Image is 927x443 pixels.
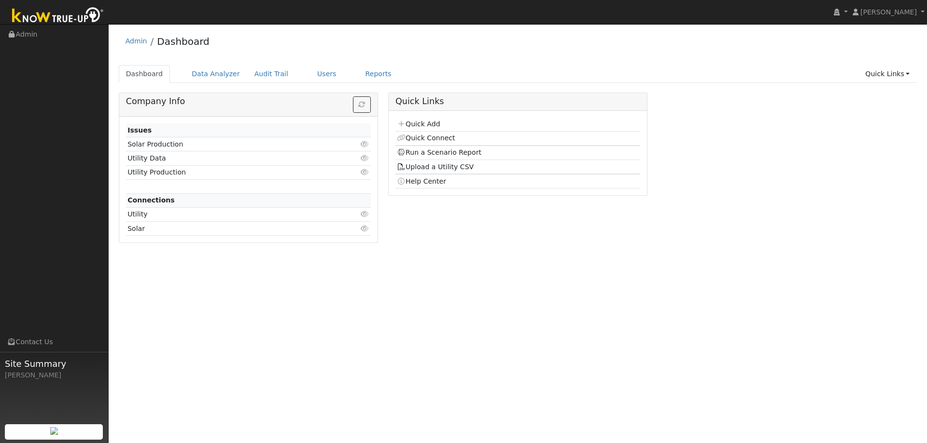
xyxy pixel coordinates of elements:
[361,225,369,232] i: Click to view
[126,137,331,151] td: Solar Production
[127,126,152,134] strong: Issues
[310,65,344,83] a: Users
[7,5,109,27] img: Know True-Up
[397,148,481,156] a: Run a Scenario Report
[184,65,247,83] a: Data Analyzer
[126,151,331,165] td: Utility Data
[126,207,331,221] td: Utility
[395,96,640,107] h5: Quick Links
[358,65,399,83] a: Reports
[860,8,917,16] span: [PERSON_NAME]
[5,370,103,380] div: [PERSON_NAME]
[126,96,371,107] h5: Company Info
[397,120,440,128] a: Quick Add
[126,165,331,179] td: Utility Production
[361,211,369,217] i: Click to view
[397,177,446,185] a: Help Center
[127,196,175,204] strong: Connections
[126,222,331,236] td: Solar
[5,357,103,370] span: Site Summary
[397,134,455,142] a: Quick Connect
[126,37,147,45] a: Admin
[361,141,369,148] i: Click to view
[50,427,58,435] img: retrieve
[119,65,170,83] a: Dashboard
[157,36,210,47] a: Dashboard
[361,169,369,175] i: Click to view
[247,65,295,83] a: Audit Trail
[397,163,474,171] a: Upload a Utility CSV
[858,65,917,83] a: Quick Links
[361,155,369,161] i: Click to view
